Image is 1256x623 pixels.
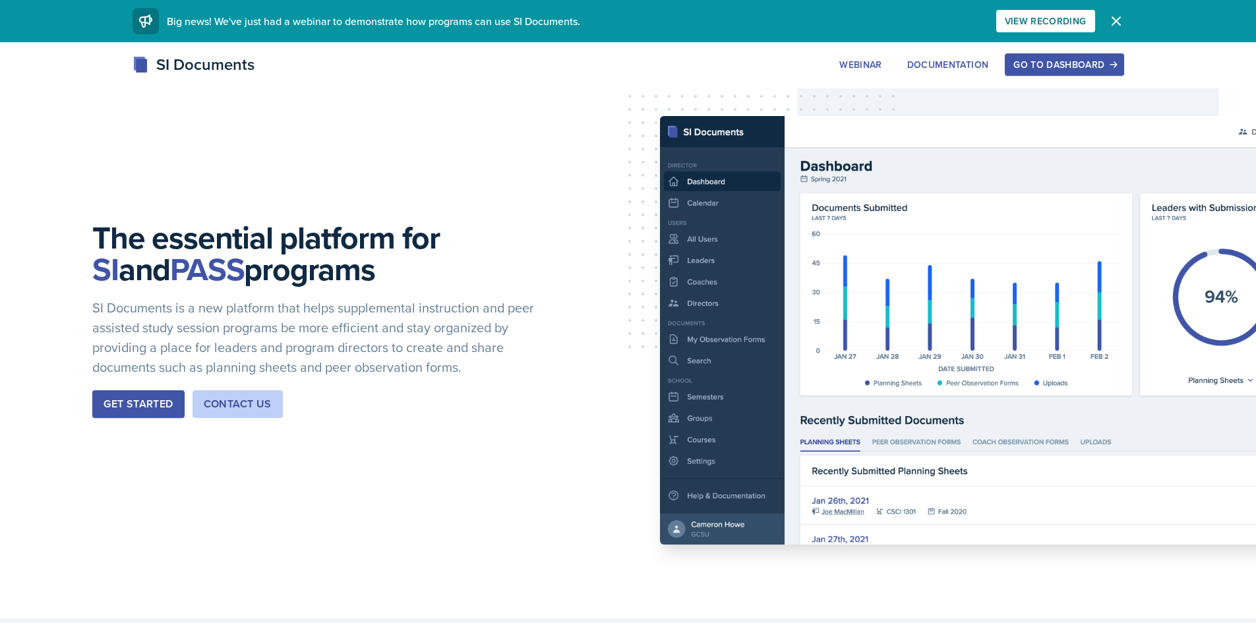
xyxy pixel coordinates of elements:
[1005,53,1123,76] button: Go to Dashboard
[92,390,184,418] button: Get Started
[193,390,283,418] button: Contact Us
[167,14,580,28] span: Big news! We've just had a webinar to demonstrate how programs can use SI Documents.
[831,53,890,76] button: Webinar
[996,10,1095,32] button: View Recording
[1005,16,1087,26] div: View Recording
[104,396,173,412] div: Get Started
[839,59,882,70] div: Webinar
[899,53,998,76] button: Documentation
[133,53,254,76] div: SI Documents
[1013,59,1115,70] div: Go to Dashboard
[204,396,272,412] div: Contact Us
[907,59,989,70] div: Documentation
